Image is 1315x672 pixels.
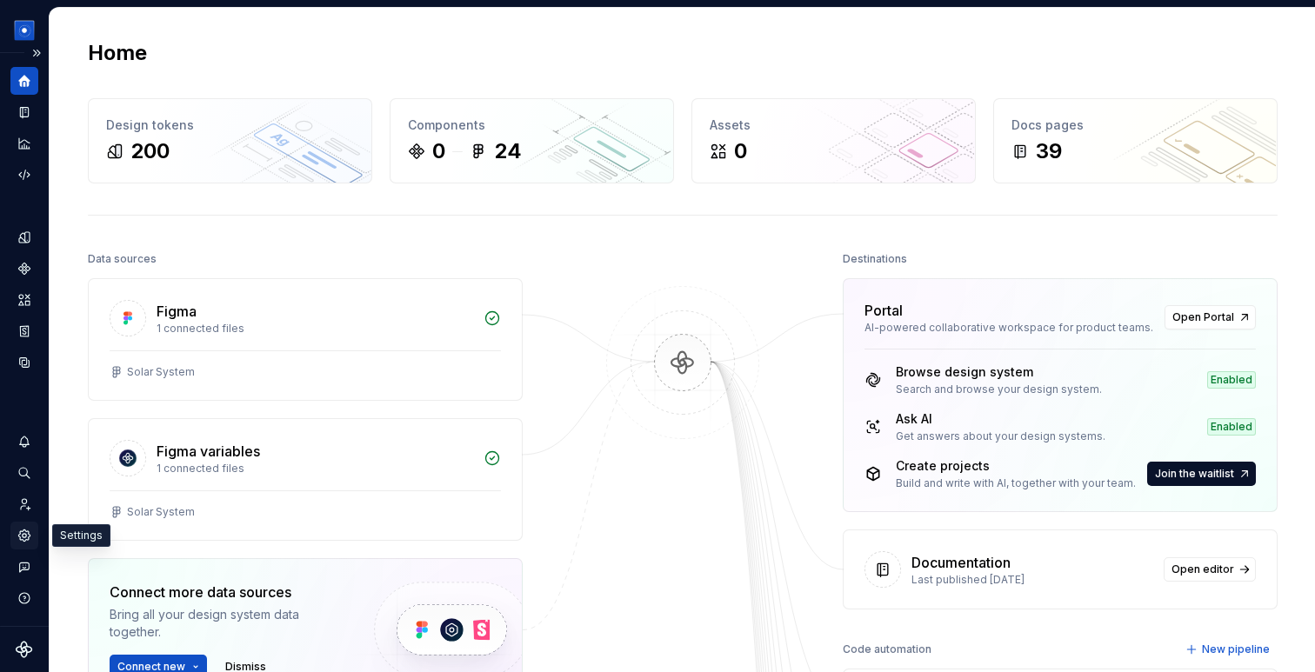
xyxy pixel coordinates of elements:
[88,39,147,67] h2: Home
[896,429,1105,443] div: Get answers about your design systems.
[896,476,1136,490] div: Build and write with AI, together with your team.
[896,363,1102,381] div: Browse design system
[993,98,1278,183] a: Docs pages39
[1164,557,1256,582] a: Open editor
[10,428,38,456] button: Notifications
[10,67,38,95] a: Home
[10,130,38,157] a: Analytics
[691,98,976,183] a: Assets0
[110,606,344,641] div: Bring all your design system data together.
[408,116,656,134] div: Components
[10,553,38,581] button: Contact support
[1147,462,1256,486] button: Join the waitlist
[1207,418,1256,436] div: Enabled
[88,278,523,401] a: Figma1 connected filesSolar System
[110,582,344,602] div: Connect more data sources
[157,322,473,336] div: 1 connected files
[911,573,1153,587] div: Last published [DATE]
[734,137,747,165] div: 0
[896,457,1136,475] div: Create projects
[390,98,674,183] a: Components024
[10,223,38,251] a: Design tokens
[14,20,35,41] img: 049812b6-2877-400d-9dc9-987621144c16.png
[1202,642,1270,656] span: New pipeline
[911,552,1011,573] div: Documentation
[1171,562,1234,576] span: Open editor
[710,116,958,134] div: Assets
[494,137,522,165] div: 24
[106,116,354,134] div: Design tokens
[896,410,1105,428] div: Ask AI
[843,637,931,662] div: Code automation
[88,247,157,271] div: Data sources
[1180,637,1278,662] button: New pipeline
[10,98,38,126] a: Documentation
[864,300,903,321] div: Portal
[10,161,38,189] a: Code automation
[24,41,49,65] button: Expand sidebar
[130,137,170,165] div: 200
[88,418,523,541] a: Figma variables1 connected filesSolar System
[432,137,445,165] div: 0
[16,641,33,658] svg: Supernova Logo
[157,462,473,476] div: 1 connected files
[10,490,38,518] a: Invite team
[1207,371,1256,389] div: Enabled
[157,301,197,322] div: Figma
[52,524,110,547] div: Settings
[864,321,1154,335] div: AI-powered collaborative workspace for product teams.
[1036,137,1062,165] div: 39
[88,98,372,183] a: Design tokens200
[1155,467,1234,481] span: Join the waitlist
[10,317,38,345] a: Storybook stories
[896,383,1102,396] div: Search and browse your design system.
[127,365,195,379] div: Solar System
[10,349,38,376] a: Data sources
[10,255,38,283] a: Components
[10,286,38,314] a: Assets
[127,505,195,519] div: Solar System
[157,441,260,462] div: Figma variables
[843,247,907,271] div: Destinations
[1011,116,1259,134] div: Docs pages
[10,459,38,487] button: Search ⌘K
[1165,305,1256,329] a: Open Portal
[10,522,38,549] a: Settings
[1172,310,1234,324] span: Open Portal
